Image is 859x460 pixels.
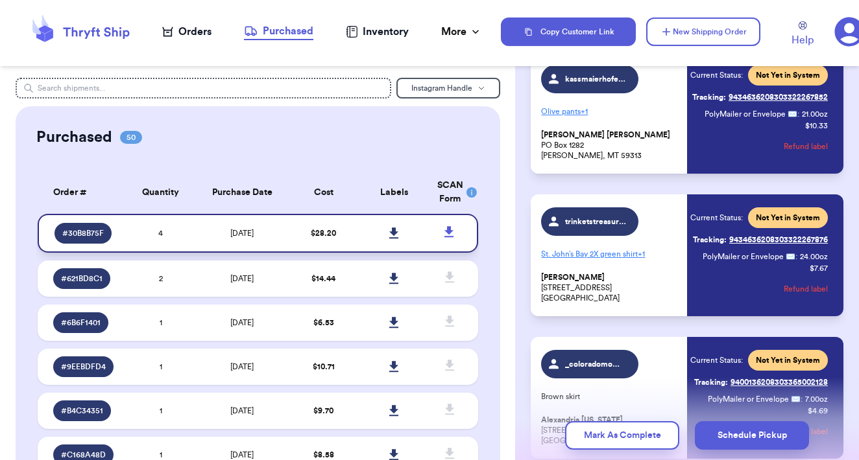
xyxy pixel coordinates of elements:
[62,228,104,238] span: # 30B8B75F
[61,317,101,328] span: # 6B6F1401
[61,406,103,416] span: # B4C34351
[795,251,797,262] span: :
[441,24,482,40] div: More
[230,275,254,282] span: [DATE]
[808,406,828,416] p: $ 4.69
[805,121,828,131] p: $ 10.33
[784,275,828,303] button: Refund label
[800,251,828,262] span: 24.00 oz
[396,78,500,98] button: Instagram Handle
[801,394,803,404] span: :
[690,355,743,365] span: Current Status:
[646,17,760,46] button: New Shipping Order
[196,171,289,214] th: Purchase Date
[36,127,112,148] h2: Purchased
[311,275,335,282] span: $ 14.44
[346,24,409,40] a: Inventory
[541,244,679,264] p: St. John’s Bay 2X green shirt
[541,130,670,140] span: [PERSON_NAME] [PERSON_NAME]
[38,171,126,214] th: Order #
[437,179,463,206] div: SCAN Form
[61,273,103,284] span: # 621BD8C1
[797,109,799,119] span: :
[230,363,254,371] span: [DATE]
[694,377,728,387] span: Tracking:
[692,92,726,102] span: Tracking:
[311,229,336,237] span: $ 28.20
[756,213,820,223] span: Not Yet in System
[565,74,627,84] span: kassmaierhoferdavis
[126,171,197,214] th: Quantity
[313,407,333,415] span: $ 9.70
[244,23,313,40] a: Purchased
[581,108,588,115] span: + 1
[359,171,429,214] th: Labels
[411,84,472,92] span: Instagram Handle
[162,24,212,40] a: Orders
[565,216,627,227] span: trinketstreasuresthrift
[802,109,828,119] span: 21.00 oz
[313,319,334,327] span: $ 6.53
[501,17,636,46] button: Copy Customer Link
[695,421,809,450] button: Schedule Pickup
[703,253,795,260] span: PolyMailer or Envelope ✉️
[694,372,828,393] a: Tracking:9400136208303365002128
[541,272,679,303] p: [STREET_ADDRESS] [GEOGRAPHIC_DATA]
[160,407,162,415] span: 1
[541,101,679,122] p: Olive pants
[690,70,743,80] span: Current Status:
[565,359,627,369] span: _coloradomommy_
[805,394,828,404] span: 7.00 oz
[313,451,334,459] span: $ 8.58
[541,273,605,282] span: [PERSON_NAME]
[313,363,335,371] span: $ 10.71
[541,130,679,161] p: PO Box 1282 [PERSON_NAME], MT 59313
[230,407,254,415] span: [DATE]
[693,235,727,245] span: Tracking:
[120,131,142,144] span: 50
[693,229,828,250] a: Tracking:9434636208303322267876
[230,451,254,459] span: [DATE]
[16,78,391,98] input: Search shipments...
[158,229,163,237] span: 4
[230,229,254,237] span: [DATE]
[61,362,106,372] span: # 9EEBDFD4
[708,395,801,403] span: PolyMailer or Envelope ✉️
[61,450,106,460] span: # C168A48D
[160,451,162,459] span: 1
[810,263,828,273] p: $ 7.67
[160,363,162,371] span: 1
[289,171,359,214] th: Cost
[692,87,828,108] a: Tracking:9434636208303322267852
[756,355,820,365] span: Not Yet in System
[638,250,645,258] span: + 1
[705,110,797,118] span: PolyMailer or Envelope ✉️
[756,70,820,80] span: Not Yet in System
[792,21,814,48] a: Help
[541,391,679,402] p: Brown skirt
[160,319,162,327] span: 1
[565,421,679,450] button: Mark As Complete
[690,213,743,223] span: Current Status:
[244,23,313,39] div: Purchased
[230,319,254,327] span: [DATE]
[159,275,163,282] span: 2
[792,32,814,48] span: Help
[784,132,828,161] button: Refund label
